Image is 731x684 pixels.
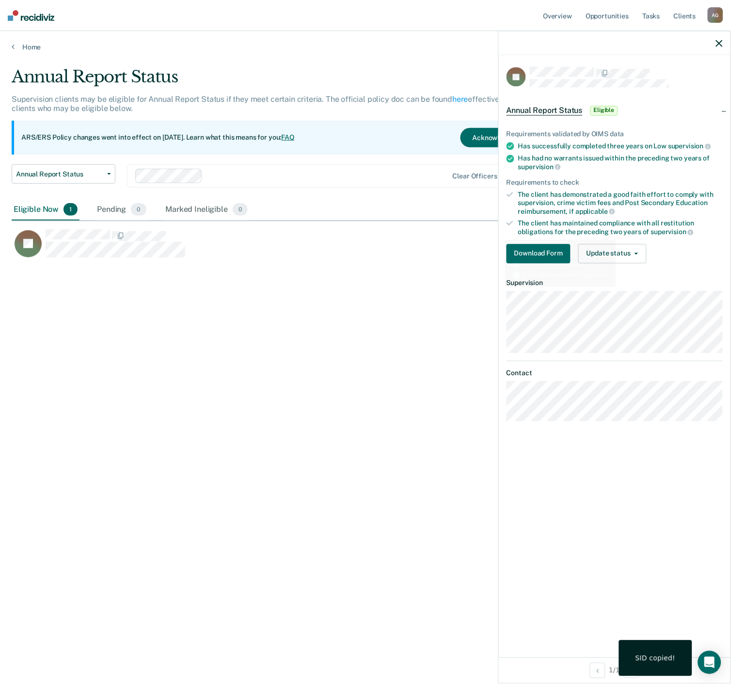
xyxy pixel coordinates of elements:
[164,199,250,221] div: Marked Ineligible
[708,7,723,23] div: A G
[507,279,723,287] dt: Supervision
[518,220,723,236] div: The client has maintained compliance with all restitution obligations for the preceding two years of
[668,143,711,150] span: supervision
[12,43,719,51] a: Home
[507,369,723,378] dt: Contact
[499,657,731,683] div: 1 / 1
[12,67,560,95] div: Annual Report Status
[453,172,497,180] div: Clear officers
[698,651,721,674] div: Open Intercom Messenger
[499,95,731,126] div: Annual Report StatusEligible
[636,654,676,663] div: SID copied!
[518,191,723,216] div: The client has demonstrated a good faith effort to comply with supervision, crime victim fees and...
[518,142,723,151] div: Has successfully completed three years on Low
[507,106,583,115] span: Annual Report Status
[576,207,615,215] span: applicable
[518,155,723,171] div: Has had no warrants issued within the preceding two years of
[507,244,571,263] button: Download Form
[16,170,103,178] span: Annual Report Status
[578,244,647,263] button: Update status
[282,133,295,141] a: FAQ
[507,244,574,263] a: Navigate to form link
[590,106,618,115] span: Eligible
[507,130,723,138] div: Requirements validated by OIMS data
[95,199,148,221] div: Pending
[131,203,146,216] span: 0
[21,133,295,143] p: ARS/ERS Policy changes went into effect on [DATE]. Learn what this means for you:
[453,95,468,104] a: here
[233,203,248,216] span: 0
[518,163,561,171] span: supervision
[12,95,555,113] p: Supervision clients may be eligible for Annual Report Status if they meet certain criteria. The o...
[12,229,631,268] div: CaseloadOpportunityCell-02654198
[12,199,79,221] div: Eligible Now
[590,663,605,678] button: Previous Opportunity
[64,203,78,216] span: 1
[651,228,694,236] span: supervision
[507,179,723,187] div: Requirements to check
[8,10,54,21] img: Recidiviz
[461,128,553,147] button: Acknowledge & Close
